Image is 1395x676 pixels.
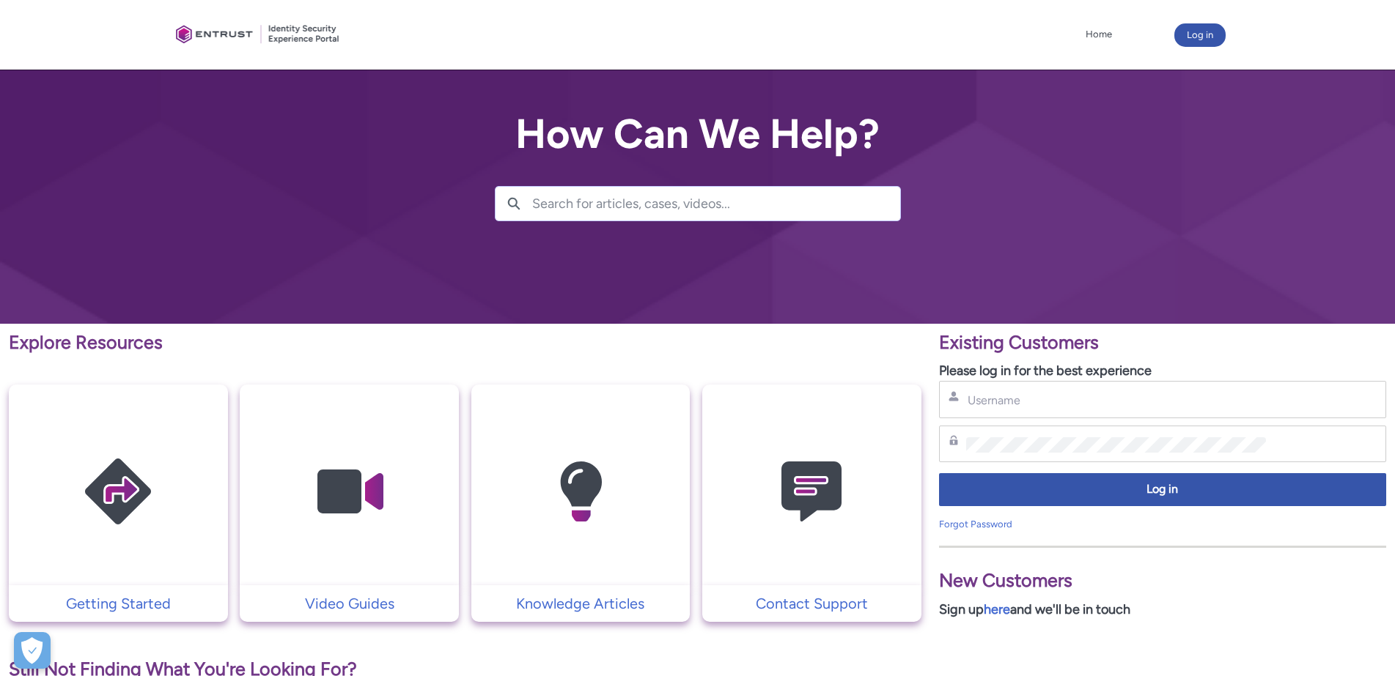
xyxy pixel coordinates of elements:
[280,413,419,571] img: Video Guides
[479,593,683,614] p: Knowledge Articles
[939,473,1386,506] button: Log in
[966,393,1266,408] input: Username
[702,593,921,614] a: Contact Support
[1174,23,1226,47] button: Log in
[48,413,188,571] img: Getting Started
[9,329,921,357] p: Explore Resources
[532,187,900,220] input: Search for articles, cases, videos...
[247,593,452,614] p: Video Guides
[710,593,914,614] p: Contact Support
[9,593,228,614] a: Getting Started
[939,600,1386,620] p: Sign up and we'll be in touch
[949,481,1377,498] span: Log in
[1082,23,1116,45] a: Home
[984,601,1010,617] a: here
[496,187,532,220] button: Search
[939,567,1386,595] p: New Customers
[14,632,51,669] div: Cookie Preferences
[939,519,1012,530] a: Forgot Password
[939,329,1386,357] p: Existing Customers
[14,632,51,669] button: Open Preferences
[495,111,901,157] h2: How Can We Help?
[511,413,650,571] img: Knowledge Articles
[240,593,459,614] a: Video Guides
[16,593,221,614] p: Getting Started
[742,413,881,571] img: Contact Support
[471,593,691,614] a: Knowledge Articles
[939,361,1386,381] p: Please log in for the best experience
